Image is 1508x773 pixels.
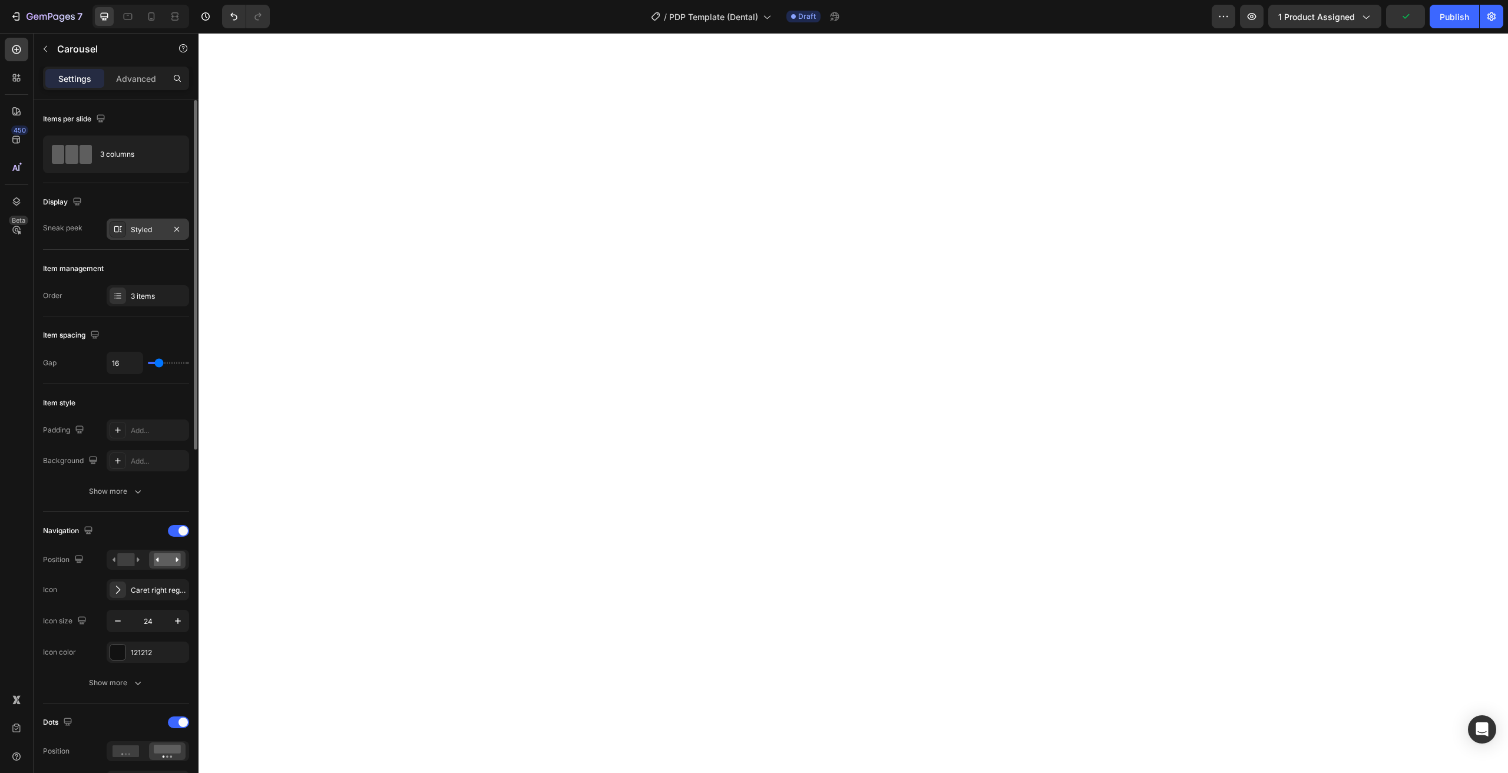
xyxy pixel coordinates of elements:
button: 7 [5,5,88,28]
input: Auto [107,352,143,374]
div: 3 items [131,291,186,302]
button: Show more [43,481,189,502]
button: Show more [43,672,189,693]
div: Beta [9,216,28,225]
div: Styled [131,224,165,235]
div: 3 columns [100,141,172,168]
button: Publish [1430,5,1479,28]
div: Dots [43,715,75,731]
div: Item spacing [43,328,102,343]
div: 121212 [131,648,186,658]
div: Icon color [43,647,76,658]
span: 1 product assigned [1278,11,1355,23]
div: 450 [11,125,28,135]
div: Items per slide [43,111,108,127]
div: Position [43,746,70,757]
span: / [664,11,667,23]
div: Open Intercom Messenger [1468,715,1496,744]
div: Publish [1440,11,1469,23]
div: Item management [43,263,104,274]
div: Add... [131,456,186,467]
p: 7 [77,9,82,24]
div: Gap [43,358,57,368]
div: Show more [89,677,144,689]
span: Draft [798,11,816,22]
p: Advanced [116,72,156,85]
div: Item style [43,398,75,408]
div: Position [43,552,86,568]
div: Order [43,290,62,301]
div: Navigation [43,523,95,539]
div: Add... [131,425,186,436]
div: Sneak peek [43,223,82,233]
div: Background [43,453,100,469]
div: Caret right regular [131,585,186,596]
iframe: Design area [199,33,1508,773]
p: Settings [58,72,91,85]
div: Show more [89,485,144,497]
button: 1 product assigned [1268,5,1381,28]
div: Display [43,194,84,210]
div: Icon [43,584,57,595]
div: Icon size [43,613,89,629]
span: PDP Template (Dental) [669,11,758,23]
div: Undo/Redo [222,5,270,28]
div: Padding [43,422,87,438]
p: Carousel [57,42,157,56]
